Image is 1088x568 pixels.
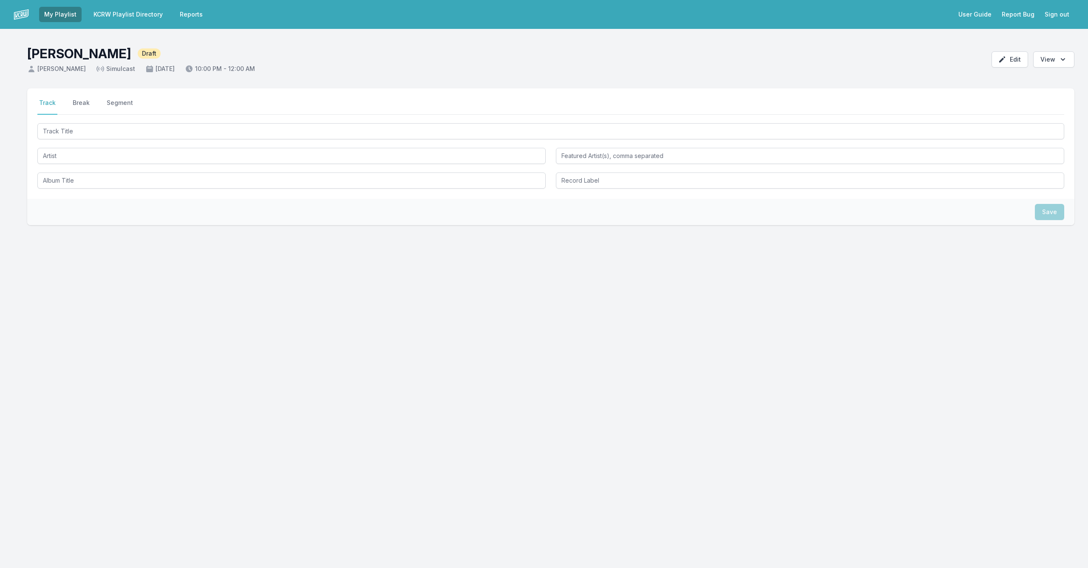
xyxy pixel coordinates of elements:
[27,65,86,73] span: [PERSON_NAME]
[37,148,546,164] input: Artist
[175,7,208,22] a: Reports
[145,65,175,73] span: [DATE]
[138,48,161,59] span: Draft
[27,46,131,61] h1: [PERSON_NAME]
[556,148,1064,164] input: Featured Artist(s), comma separated
[953,7,997,22] a: User Guide
[992,51,1028,68] button: Edit
[37,99,57,115] button: Track
[88,7,168,22] a: KCRW Playlist Directory
[1040,7,1074,22] button: Sign out
[556,172,1064,189] input: Record Label
[39,7,82,22] a: My Playlist
[105,99,135,115] button: Segment
[185,65,255,73] span: 10:00 PM - 12:00 AM
[37,172,546,189] input: Album Title
[71,99,91,115] button: Break
[14,7,29,22] img: logo-white-87cec1fa9cbef997252546196dc51331.png
[96,65,135,73] span: Simulcast
[37,123,1064,139] input: Track Title
[997,7,1040,22] a: Report Bug
[1035,204,1064,220] button: Save
[1033,51,1074,68] button: Open options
